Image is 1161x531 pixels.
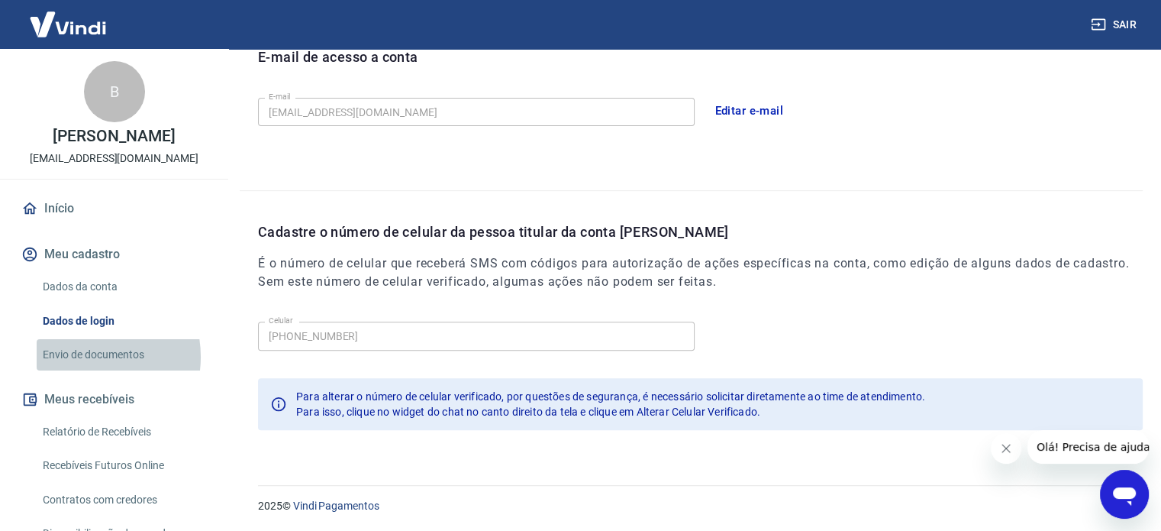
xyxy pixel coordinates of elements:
[1027,430,1149,464] iframe: Mensagem da empresa
[258,47,418,67] p: E-mail de acesso a conta
[707,95,792,127] button: Editar e-mail
[37,306,210,337] a: Dados de login
[258,498,1124,514] p: 2025 ©
[18,238,210,271] button: Meu cadastro
[53,128,175,144] p: [PERSON_NAME]
[296,390,925,403] span: Para alterar o número de celular verificado, por questões de segurança, é necessário solicitar di...
[37,271,210,303] a: Dados da conta
[258,254,1143,291] h6: É o número de celular que receberá SMS com códigos para autorização de ações específicas na conta...
[991,433,1021,464] iframe: Fechar mensagem
[18,383,210,416] button: Meus recebíveis
[18,192,210,225] a: Início
[296,406,760,418] span: Para isso, clique no widget do chat no canto direito da tela e clique em Alterar Celular Verificado.
[293,500,379,512] a: Vindi Pagamentos
[37,416,210,448] a: Relatório de Recebíveis
[37,450,210,481] a: Recebíveis Futuros Online
[9,11,128,23] span: Olá! Precisa de ajuda?
[37,484,210,516] a: Contratos com credores
[18,1,118,47] img: Vindi
[1100,470,1149,519] iframe: Botão para abrir a janela de mensagens
[269,91,290,102] label: E-mail
[30,151,198,167] p: [EMAIL_ADDRESS][DOMAIN_NAME]
[84,61,145,122] div: B
[269,315,293,326] label: Celular
[258,222,1143,242] p: Cadastre o número de celular da pessoa titular da conta [PERSON_NAME]
[1088,11,1143,39] button: Sair
[37,339,210,371] a: Envio de documentos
